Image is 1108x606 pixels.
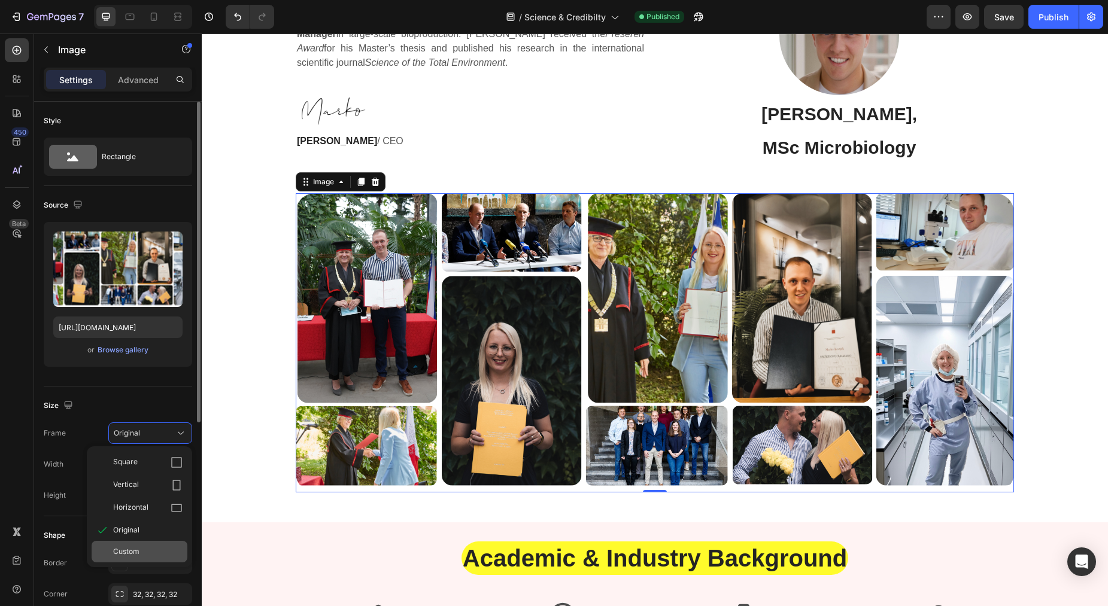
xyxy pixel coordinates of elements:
[113,502,148,514] span: Horizontal
[113,525,139,535] span: Original
[98,345,148,355] div: Browse gallery
[113,546,139,557] span: Custom
[994,12,1014,22] span: Save
[114,428,140,438] span: Original
[53,232,183,307] img: preview-image
[108,422,192,444] button: Original
[560,71,715,90] strong: [PERSON_NAME],
[95,102,175,112] strong: [PERSON_NAME]
[118,74,159,86] p: Advanced
[11,127,29,137] div: 450
[58,42,160,57] p: Image
[226,5,274,29] div: Undo/Redo
[202,34,1108,606] iframe: Design area
[59,74,93,86] p: Settings
[44,490,66,501] label: Height
[524,11,606,23] span: Science & Credibilty
[1028,5,1079,29] button: Publish
[78,10,84,24] p: 7
[113,479,139,491] span: Vertical
[260,508,646,541] h2: Academic & Industry Background
[561,104,715,124] strong: MSc Microbiology
[133,589,189,600] div: 32, 32, 32, 32
[44,428,66,438] label: Frame
[984,5,1024,29] button: Save
[87,343,95,357] span: or
[97,344,149,356] button: Browse gallery
[109,143,135,154] div: Image
[44,398,75,414] div: Size
[1067,547,1096,576] div: Open Intercom Messenger
[44,589,68,599] div: Corner
[94,160,812,459] img: Alt Image
[646,11,679,22] span: Published
[44,115,61,126] div: Style
[44,530,65,541] div: Shape
[53,316,183,338] input: https://example.com/image.jpg
[9,219,29,229] div: Beta
[95,101,442,115] p: / CEO
[1039,11,1068,23] div: Publish
[44,459,63,470] label: Width
[113,456,138,468] span: Square
[44,558,67,568] div: Border
[519,11,522,23] span: /
[102,143,175,170] div: Rectangle
[163,24,303,34] i: Science of the Total Environment
[5,5,89,29] button: 7
[94,57,171,95] img: Alt Image
[44,197,85,214] div: Source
